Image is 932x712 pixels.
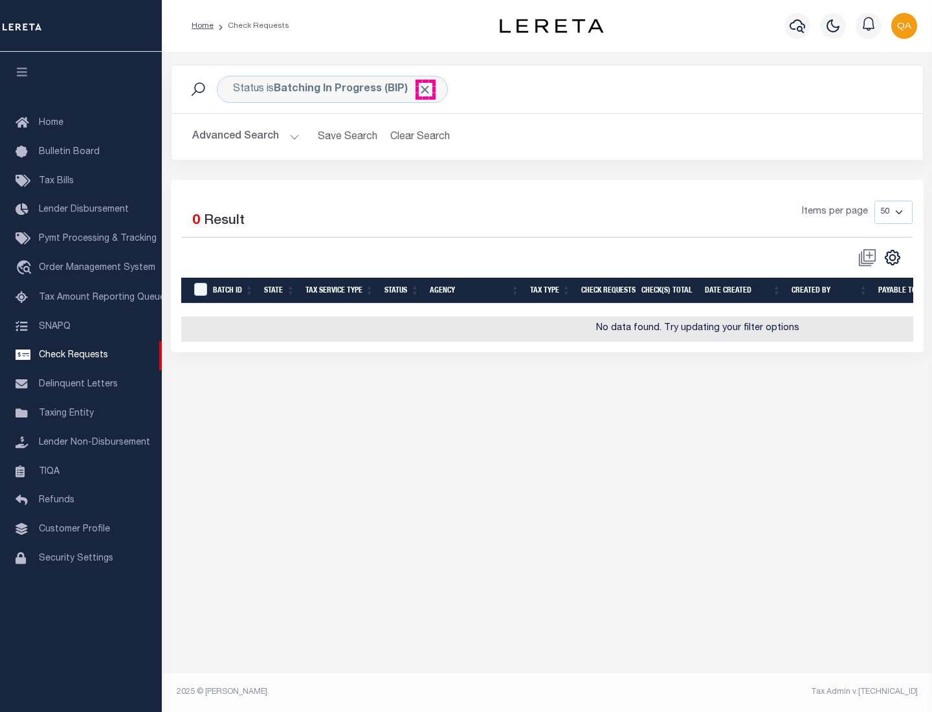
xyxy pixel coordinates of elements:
[576,278,636,304] th: Check Requests
[525,278,576,304] th: Tax Type: activate to sort column ascending
[274,84,432,95] b: Batching In Progress (BIP)
[39,205,129,214] span: Lender Disbursement
[500,19,603,33] img: logo-dark.svg
[425,278,525,304] th: Agency: activate to sort column ascending
[204,211,245,232] label: Result
[891,13,917,39] img: svg+xml;base64,PHN2ZyB4bWxucz0iaHR0cDovL3d3dy53My5vcmcvMjAwMC9zdmciIHBvaW50ZXItZXZlbnRzPSJub25lIi...
[39,409,94,418] span: Taxing Entity
[192,22,214,30] a: Home
[16,260,36,277] i: travel_explore
[39,554,113,563] span: Security Settings
[217,76,448,103] div: Status is
[259,278,300,304] th: State: activate to sort column ascending
[39,438,150,447] span: Lender Non-Disbursement
[208,278,259,304] th: Batch Id: activate to sort column ascending
[418,83,432,96] span: Click to Remove
[786,278,873,304] th: Created By: activate to sort column ascending
[39,148,100,157] span: Bulletin Board
[39,467,60,476] span: TIQA
[39,293,165,302] span: Tax Amount Reporting Queue
[39,322,71,331] span: SNAPQ
[192,214,200,228] span: 0
[192,124,300,150] button: Advanced Search
[385,124,456,150] button: Clear Search
[300,278,379,304] th: Tax Service Type: activate to sort column ascending
[39,525,110,534] span: Customer Profile
[310,124,385,150] button: Save Search
[700,278,786,304] th: Date Created: activate to sort column ascending
[39,496,74,505] span: Refunds
[167,686,548,698] div: 2025 © [PERSON_NAME].
[39,177,74,186] span: Tax Bills
[39,118,63,128] span: Home
[802,205,868,219] span: Items per page
[379,278,425,304] th: Status: activate to sort column ascending
[39,263,155,273] span: Order Management System
[636,278,700,304] th: Check(s) Total
[39,380,118,389] span: Delinquent Letters
[39,351,108,360] span: Check Requests
[557,686,918,698] div: Tax Admin v.[TECHNICAL_ID]
[214,20,289,32] li: Check Requests
[39,234,157,243] span: Pymt Processing & Tracking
